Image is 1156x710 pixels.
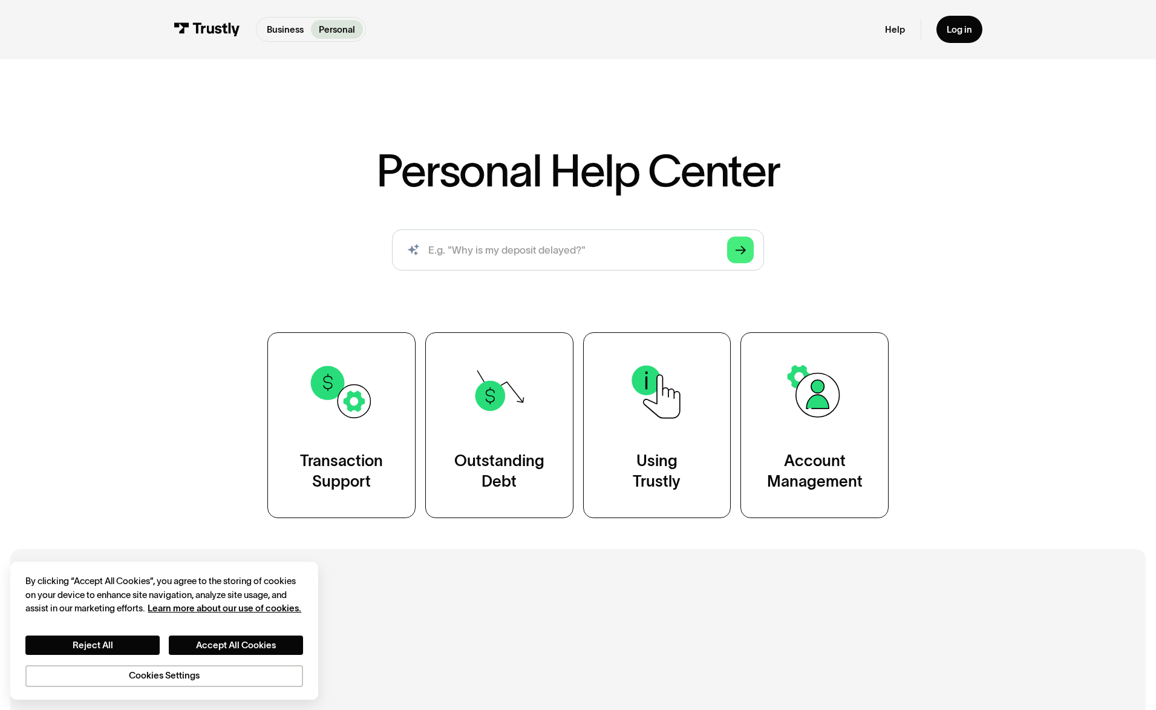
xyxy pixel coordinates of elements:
[947,24,972,35] div: Log in
[392,229,765,271] form: Search
[10,562,318,700] div: Cookie banner
[425,332,573,519] a: OutstandingDebt
[392,229,765,271] input: search
[25,574,302,686] div: Privacy
[148,603,301,613] a: More information about your privacy, opens in a new tab
[767,451,863,492] div: Account Management
[311,20,362,39] a: Personal
[174,22,240,36] img: Trustly Logo
[267,23,304,36] p: Business
[583,332,731,519] a: UsingTrustly
[25,574,302,615] div: By clicking “Accept All Cookies”, you agree to the storing of cookies on your device to enhance s...
[454,451,544,492] div: Outstanding Debt
[169,636,303,655] button: Accept All Cookies
[740,332,889,519] a: AccountManagement
[267,332,416,519] a: TransactionSupport
[259,20,311,39] a: Business
[885,24,905,35] a: Help
[25,636,160,655] button: Reject All
[319,23,355,36] p: Personal
[300,451,383,492] div: Transaction Support
[25,665,302,687] button: Cookies Settings
[633,451,681,492] div: Using Trustly
[376,148,779,193] h1: Personal Help Center
[936,16,982,43] a: Log in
